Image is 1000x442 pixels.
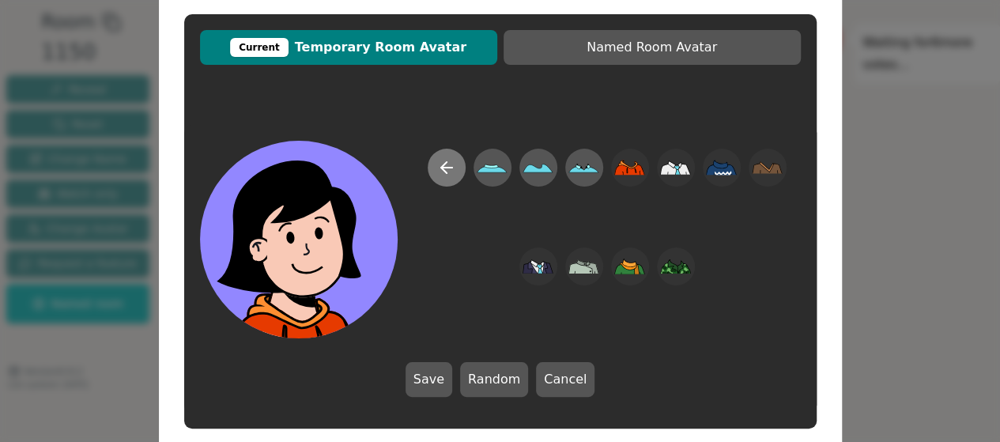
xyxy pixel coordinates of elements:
[230,38,289,57] div: Current
[200,30,497,65] button: CurrentTemporary Room Avatar
[406,362,452,397] button: Save
[536,362,594,397] button: Cancel
[460,362,528,397] button: Random
[511,38,793,57] span: Named Room Avatar
[504,30,801,65] button: Named Room Avatar
[208,38,489,57] span: Temporary Room Avatar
